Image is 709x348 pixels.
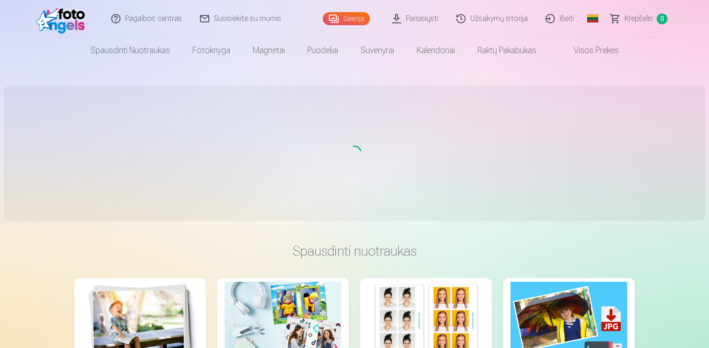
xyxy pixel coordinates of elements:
a: Fotoknyga [181,37,241,63]
a: Galerija [323,12,370,25]
span: 0 [657,14,667,24]
a: Magnetai [241,37,296,63]
a: Kalendoriai [405,37,466,63]
h3: Spausdinti nuotraukas [82,243,627,259]
a: Visos prekės [547,37,630,63]
a: Suvenyrai [349,37,405,63]
img: /fa2 [36,4,90,34]
span: Krepšelis [624,13,653,24]
a: Puodeliai [296,37,349,63]
a: Raktų pakabukas [466,37,547,63]
a: Spausdinti nuotraukas [79,37,181,63]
